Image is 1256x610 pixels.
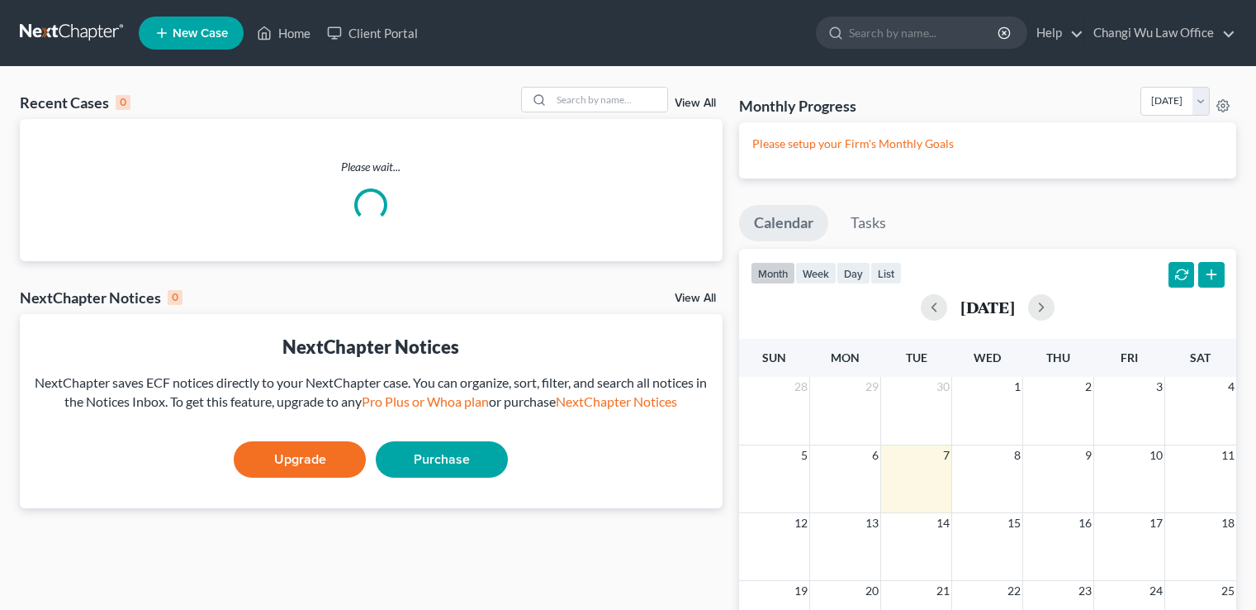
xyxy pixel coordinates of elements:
[116,95,130,110] div: 0
[1077,513,1093,533] span: 16
[935,513,951,533] span: 14
[739,205,828,241] a: Calendar
[20,93,130,112] div: Recent Cases
[849,17,1000,48] input: Search by name...
[1148,581,1164,601] span: 24
[836,205,901,241] a: Tasks
[1148,513,1164,533] span: 17
[173,27,228,40] span: New Case
[1006,513,1022,533] span: 15
[249,18,319,48] a: Home
[1220,581,1236,601] span: 25
[20,159,723,175] p: Please wait...
[935,581,951,601] span: 21
[1028,18,1083,48] a: Help
[1226,377,1236,397] span: 4
[1220,446,1236,465] span: 11
[1077,581,1093,601] span: 23
[762,350,786,365] span: Sun
[33,374,709,412] div: NextChapter saves ECF notices directly to your NextChapter case. You can organize, sort, filter, ...
[906,350,927,365] span: Tue
[556,393,677,409] a: NextChapter Notices
[974,350,1001,365] span: Wed
[941,446,951,465] span: 7
[831,350,860,365] span: Mon
[675,293,716,304] a: View All
[1154,377,1164,397] span: 3
[1085,18,1235,48] a: Changi Wu Law Office
[795,262,837,284] button: week
[319,18,426,48] a: Client Portal
[793,513,809,533] span: 12
[168,290,182,305] div: 0
[793,581,809,601] span: 19
[751,262,795,284] button: month
[1220,513,1236,533] span: 18
[960,298,1015,316] h2: [DATE]
[1121,350,1138,365] span: Fri
[376,441,508,478] a: Purchase
[752,136,1223,152] p: Please setup your Firm's Monthly Goals
[1046,350,1070,365] span: Thu
[33,334,709,360] div: NextChapter Notices
[864,513,880,533] span: 13
[864,581,880,601] span: 20
[20,288,182,307] div: NextChapter Notices
[793,377,809,397] span: 28
[1012,377,1022,397] span: 1
[739,96,856,116] h3: Monthly Progress
[362,393,489,409] a: Pro Plus or Whoa plan
[837,262,870,284] button: day
[1006,581,1022,601] span: 22
[1083,446,1093,465] span: 9
[1190,350,1211,365] span: Sat
[870,446,880,465] span: 6
[1012,446,1022,465] span: 8
[234,441,366,478] a: Upgrade
[870,262,902,284] button: list
[1148,446,1164,465] span: 10
[799,446,809,465] span: 5
[675,98,716,109] a: View All
[935,377,951,397] span: 30
[552,88,667,112] input: Search by name...
[1083,377,1093,397] span: 2
[864,377,880,397] span: 29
